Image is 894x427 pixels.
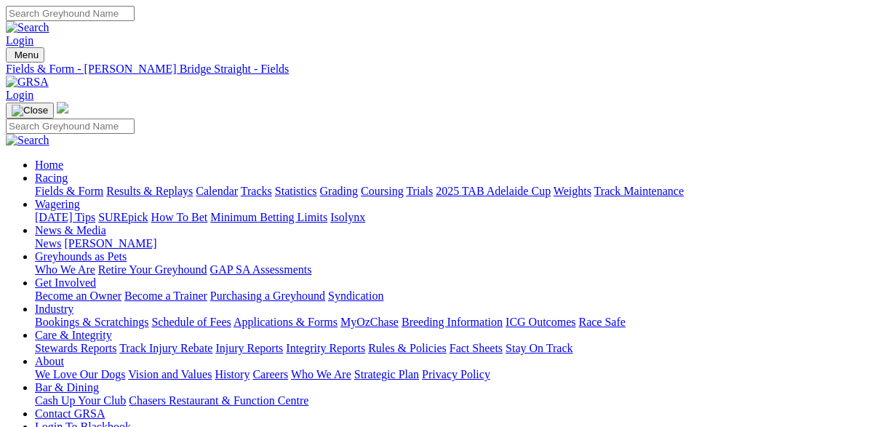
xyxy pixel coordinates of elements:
[35,407,105,420] a: Contact GRSA
[402,316,503,328] a: Breeding Information
[6,103,54,119] button: Toggle navigation
[234,316,338,328] a: Applications & Forms
[506,316,575,328] a: ICG Outcomes
[6,63,888,76] a: Fields & Form - [PERSON_NAME] Bridge Straight - Fields
[35,316,888,329] div: Industry
[12,105,48,116] img: Close
[252,368,288,380] a: Careers
[35,198,80,210] a: Wagering
[368,342,447,354] a: Rules & Policies
[506,342,572,354] a: Stay On Track
[35,211,95,223] a: [DATE] Tips
[35,303,73,315] a: Industry
[554,185,591,197] a: Weights
[106,185,193,197] a: Results & Replays
[6,89,33,101] a: Login
[406,185,433,197] a: Trials
[35,394,126,407] a: Cash Up Your Club
[6,34,33,47] a: Login
[151,316,231,328] a: Schedule of Fees
[275,185,317,197] a: Statistics
[594,185,684,197] a: Track Maintenance
[35,368,125,380] a: We Love Our Dogs
[450,342,503,354] a: Fact Sheets
[6,134,49,147] img: Search
[35,185,103,197] a: Fields & Form
[98,263,207,276] a: Retire Your Greyhound
[35,368,888,381] div: About
[35,224,106,236] a: News & Media
[340,316,399,328] a: MyOzChase
[35,237,888,250] div: News & Media
[196,185,238,197] a: Calendar
[6,6,135,21] input: Search
[35,290,888,303] div: Get Involved
[241,185,272,197] a: Tracks
[35,172,68,184] a: Racing
[35,237,61,250] a: News
[354,368,419,380] a: Strategic Plan
[35,290,121,302] a: Become an Owner
[35,316,148,328] a: Bookings & Scratchings
[119,342,212,354] a: Track Injury Rebate
[215,368,250,380] a: History
[215,342,283,354] a: Injury Reports
[35,211,888,224] div: Wagering
[35,263,888,276] div: Greyhounds as Pets
[35,355,64,367] a: About
[6,119,135,134] input: Search
[210,263,312,276] a: GAP SA Assessments
[210,211,327,223] a: Minimum Betting Limits
[124,290,207,302] a: Become a Trainer
[151,211,208,223] a: How To Bet
[64,237,156,250] a: [PERSON_NAME]
[328,290,383,302] a: Syndication
[35,185,888,198] div: Racing
[57,102,68,113] img: logo-grsa-white.png
[35,394,888,407] div: Bar & Dining
[35,276,96,289] a: Get Involved
[35,342,116,354] a: Stewards Reports
[35,342,888,355] div: Care & Integrity
[422,368,490,380] a: Privacy Policy
[210,290,325,302] a: Purchasing a Greyhound
[35,250,127,263] a: Greyhounds as Pets
[98,211,148,223] a: SUREpick
[6,21,49,34] img: Search
[35,381,99,394] a: Bar & Dining
[6,47,44,63] button: Toggle navigation
[330,211,365,223] a: Isolynx
[15,49,39,60] span: Menu
[436,185,551,197] a: 2025 TAB Adelaide Cup
[286,342,365,354] a: Integrity Reports
[320,185,358,197] a: Grading
[35,329,112,341] a: Care & Integrity
[361,185,404,197] a: Coursing
[6,76,49,89] img: GRSA
[578,316,625,328] a: Race Safe
[35,159,63,171] a: Home
[128,368,212,380] a: Vision and Values
[291,368,351,380] a: Who We Are
[129,394,308,407] a: Chasers Restaurant & Function Centre
[35,263,95,276] a: Who We Are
